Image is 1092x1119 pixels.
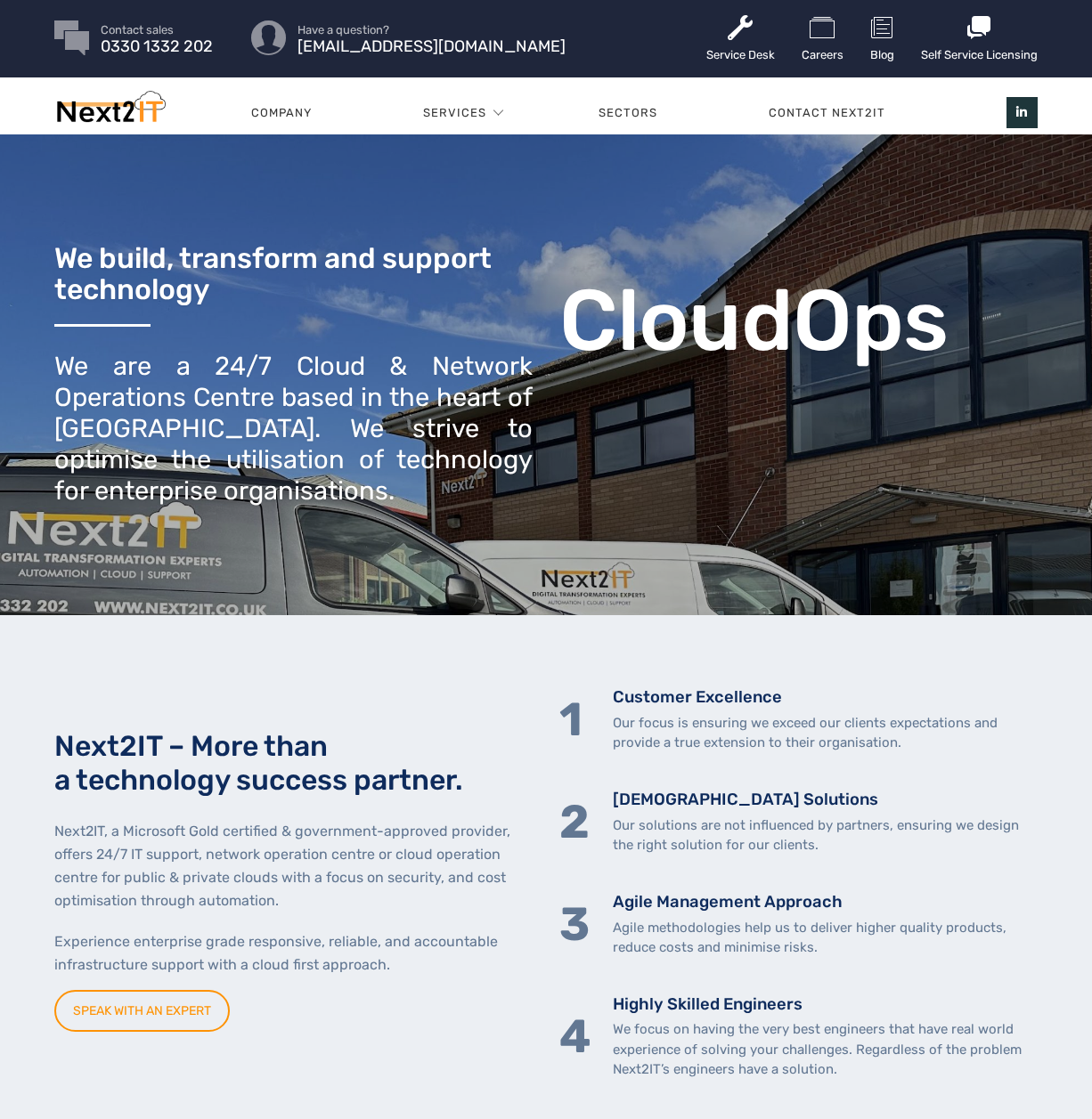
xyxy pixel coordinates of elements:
[613,789,1038,811] h5: [DEMOGRAPHIC_DATA] Solutions
[54,91,166,131] img: Next2IT
[54,243,533,305] h3: We build, transform and support technology
[54,351,533,506] div: We are a 24/7 Cloud & Network Operations Centre based in the heart of [GEOGRAPHIC_DATA]. We striv...
[613,1019,1038,1080] p: We focus on having the very best engineers that have real world experience of solving your challe...
[613,815,1038,855] p: Our solutions are not influenced by partners, ensuring we design the right solution for our clients.
[195,86,367,140] a: Company
[713,86,941,140] a: Contact Next2IT
[613,686,1038,709] h5: Customer Excellence
[297,41,566,53] span: [EMAIL_ADDRESS][DOMAIN_NAME]
[54,820,533,977] div: Page 1
[101,41,213,53] span: 0330 1332 202
[54,729,533,798] h2: Next2IT – More than a technology success partner.
[542,86,713,140] a: Sectors
[54,820,533,912] p: Next2IT, a Microsoft Gold certified & government-approved provider, offers 24/7 IT support, netwo...
[54,990,230,1032] a: SPEAK WITH AN EXPERT
[613,891,1038,913] h5: Agile Management Approach
[54,930,533,977] p: Experience enterprise grade responsive, reliable, and accountable infrastructure support with a c...
[613,713,1038,753] p: Our focus is ensuring we exceed our clients expectations and provide a true extension to their or...
[297,24,566,53] a: Have a question? [EMAIL_ADDRESS][DOMAIN_NAME]
[101,24,213,53] a: Contact sales 0330 1332 202
[297,24,566,36] span: Have a question?
[423,86,486,140] a: Services
[613,993,1038,1016] h5: Highly Skilled Engineers
[559,270,948,372] b: CloudOps
[613,918,1038,958] p: Agile methodologies help us to deliver higher quality products, reduce costs and minimise risks.
[101,24,213,36] span: Contact sales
